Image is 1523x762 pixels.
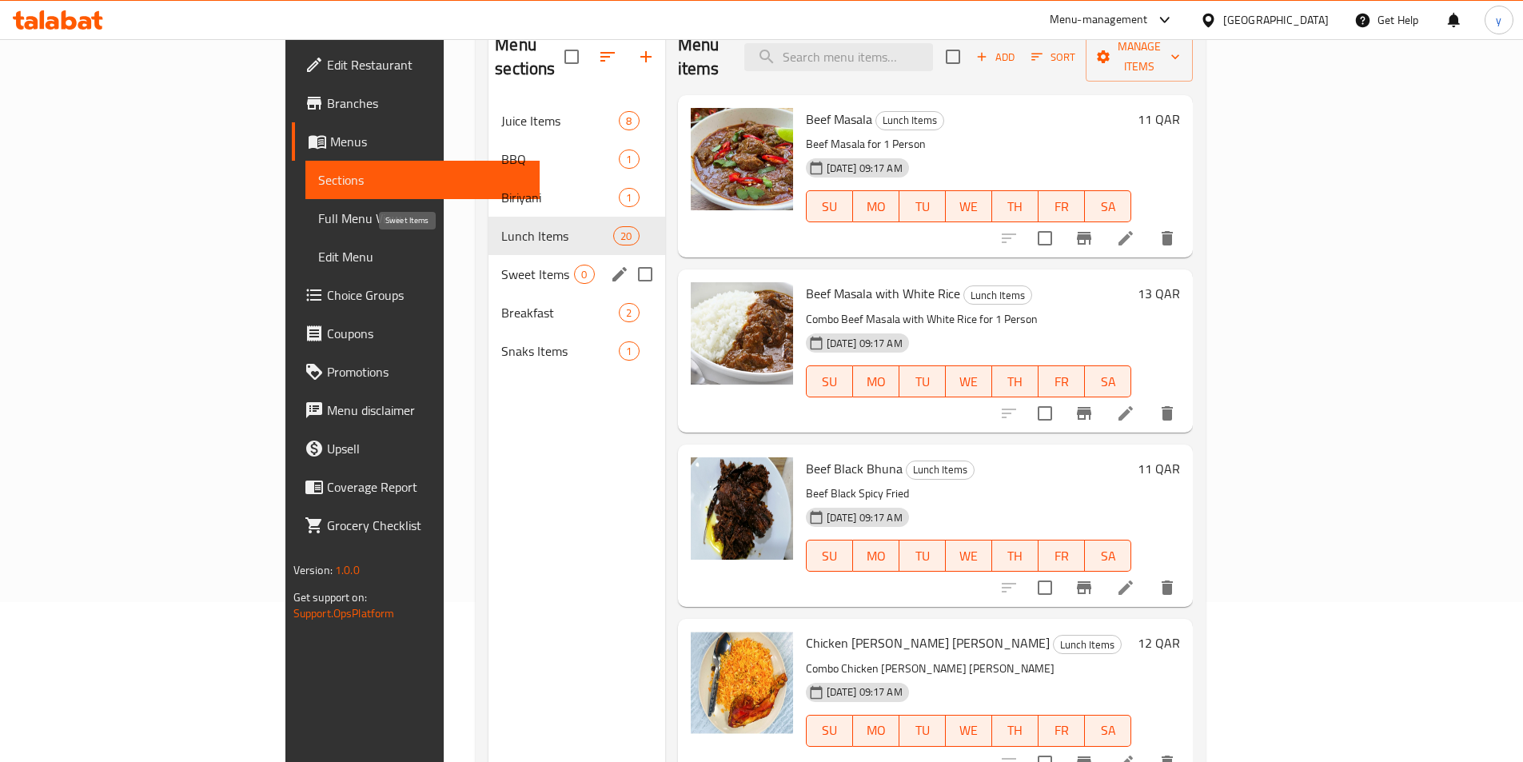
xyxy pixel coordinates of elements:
[1116,229,1135,248] a: Edit menu item
[1039,365,1085,397] button: FR
[305,237,540,276] a: Edit Menu
[806,309,1132,329] p: Combo Beef Masala with White Rice for 1 Person
[488,140,664,178] div: BBQ1
[1028,571,1062,604] span: Select to update
[853,540,899,572] button: MO
[588,38,627,76] span: Sort sections
[853,715,899,747] button: MO
[946,540,992,572] button: WE
[999,370,1032,393] span: TH
[992,365,1039,397] button: TH
[876,111,943,130] span: Lunch Items
[813,370,847,393] span: SU
[992,540,1039,572] button: TH
[292,353,540,391] a: Promotions
[691,457,793,560] img: Beef Black Bhuna
[620,305,638,321] span: 2
[899,540,946,572] button: TU
[327,324,527,343] span: Coupons
[1050,10,1148,30] div: Menu-management
[501,188,619,207] span: Biriyani
[859,195,893,218] span: MO
[292,391,540,429] a: Menu disclaimer
[1045,195,1078,218] span: FR
[970,45,1021,70] span: Add item
[1116,404,1135,423] a: Edit menu item
[952,370,986,393] span: WE
[1028,397,1062,430] span: Select to update
[691,108,793,210] img: Beef Masala
[906,719,939,742] span: TU
[1039,715,1085,747] button: FR
[1091,719,1125,742] span: SA
[952,719,986,742] span: WE
[292,468,540,506] a: Coverage Report
[806,631,1050,655] span: Chicken [PERSON_NAME] [PERSON_NAME]
[488,255,664,293] div: Sweet Items0edit
[619,111,639,130] div: items
[1027,45,1079,70] button: Sort
[999,195,1032,218] span: TH
[1045,545,1078,568] span: FR
[501,341,619,361] span: Snaks Items
[813,545,847,568] span: SU
[691,282,793,385] img: Beef Masala with White Rice
[292,506,540,545] a: Grocery Checklist
[952,195,986,218] span: WE
[501,111,619,130] span: Juice Items
[488,178,664,217] div: Biriyani1
[1065,394,1103,433] button: Branch-specific-item
[806,281,960,305] span: Beef Masala with White Rice
[1085,190,1131,222] button: SA
[859,370,893,393] span: MO
[335,560,360,580] span: 1.0.0
[1086,32,1193,82] button: Manage items
[619,303,639,322] div: items
[952,545,986,568] span: WE
[806,715,853,747] button: SU
[305,199,540,237] a: Full Menu View
[806,457,903,481] span: Beef Black Bhuna
[999,719,1032,742] span: TH
[614,229,638,244] span: 20
[820,510,909,525] span: [DATE] 09:17 AM
[327,401,527,420] span: Menu disclaimer
[1138,108,1180,130] h6: 11 QAR
[691,632,793,734] img: Chicken Bokhari Rice
[327,94,527,113] span: Branches
[327,55,527,74] span: Edit Restaurant
[906,461,975,480] div: Lunch Items
[575,267,593,282] span: 0
[1138,632,1180,654] h6: 12 QAR
[1031,48,1075,66] span: Sort
[806,134,1132,154] p: Beef Masala for 1 Person
[501,226,613,245] div: Lunch Items
[327,516,527,535] span: Grocery Checklist
[501,303,619,322] div: Breakfast
[1085,540,1131,572] button: SA
[1138,457,1180,480] h6: 11 QAR
[1065,569,1103,607] button: Branch-specific-item
[1045,370,1078,393] span: FR
[1054,636,1121,654] span: Lunch Items
[813,719,847,742] span: SU
[330,132,527,151] span: Menus
[292,84,540,122] a: Branches
[813,195,847,218] span: SU
[620,344,638,359] span: 1
[501,150,619,169] span: BBQ
[806,540,853,572] button: SU
[1223,11,1329,29] div: [GEOGRAPHIC_DATA]
[963,285,1032,305] div: Lunch Items
[292,429,540,468] a: Upsell
[292,122,540,161] a: Menus
[318,209,527,228] span: Full Menu View
[1039,540,1085,572] button: FR
[327,439,527,458] span: Upsell
[946,190,992,222] button: WE
[318,247,527,266] span: Edit Menu
[1091,195,1125,218] span: SA
[1148,569,1186,607] button: delete
[806,190,853,222] button: SU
